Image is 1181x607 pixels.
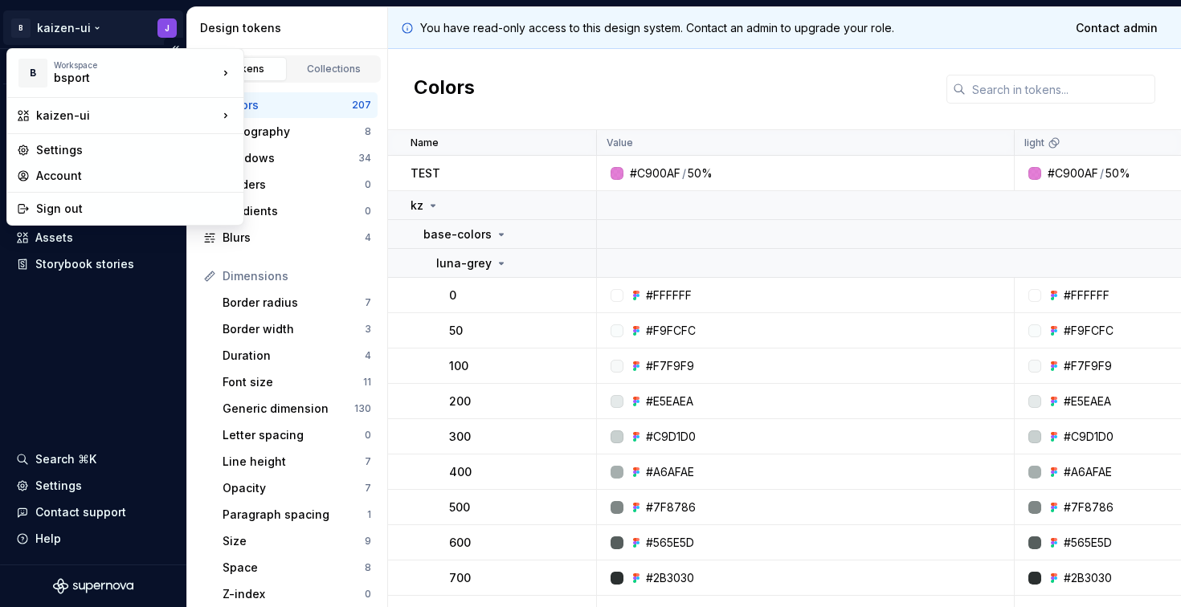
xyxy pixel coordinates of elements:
div: Workspace [54,60,218,70]
div: Sign out [36,201,234,217]
div: bsport [54,70,190,86]
div: Account [36,168,234,184]
div: B [18,59,47,88]
div: Settings [36,142,234,158]
div: kaizen-ui [36,108,218,124]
